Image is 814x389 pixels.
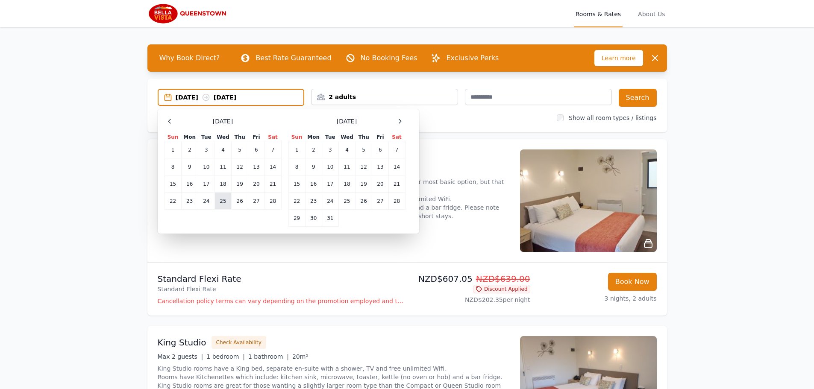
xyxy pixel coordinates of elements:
p: Best Rate Guaranteed [256,53,331,63]
p: Standard Flexi Rate [158,285,404,293]
td: 28 [264,193,281,210]
th: Tue [198,133,215,141]
td: 25 [215,193,231,210]
td: 13 [248,158,264,175]
td: 20 [372,175,388,193]
td: 9 [305,158,322,175]
td: 26 [232,193,248,210]
td: 19 [356,175,372,193]
td: 17 [198,175,215,193]
td: 15 [288,175,305,193]
td: 30 [305,210,322,227]
td: 15 [165,175,181,193]
td: 12 [232,158,248,175]
th: Thu [232,133,248,141]
td: 4 [338,141,355,158]
td: 19 [232,175,248,193]
td: 11 [215,158,231,175]
span: Why Book Direct? [153,50,227,67]
span: Max 2 guests | [158,353,203,360]
th: Mon [181,133,198,141]
td: 9 [181,158,198,175]
th: Wed [215,133,231,141]
td: 18 [215,175,231,193]
td: 7 [264,141,281,158]
span: Discount Applied [473,285,530,293]
span: Learn more [594,50,643,66]
td: 1 [288,141,305,158]
img: Bella Vista Queenstown [147,3,230,24]
button: Search [619,89,657,107]
td: 8 [165,158,181,175]
td: 1 [165,141,181,158]
td: 4 [215,141,231,158]
h3: King Studio [158,336,206,348]
td: 5 [232,141,248,158]
td: 13 [372,158,388,175]
p: No Booking Fees [361,53,417,63]
td: 8 [288,158,305,175]
td: 25 [338,193,355,210]
div: [DATE] [DATE] [176,93,304,102]
span: [DATE] [213,117,233,126]
span: 1 bedroom | [206,353,245,360]
p: Exclusive Perks [446,53,499,63]
td: 2 [305,141,322,158]
p: NZD$607.05 [411,273,530,285]
th: Wed [338,133,355,141]
td: 24 [198,193,215,210]
td: 12 [356,158,372,175]
p: Cancellation policy terms can vary depending on the promotion employed and the time of stay of th... [158,297,404,305]
span: [DATE] [337,117,357,126]
th: Sat [264,133,281,141]
span: 20m² [292,353,308,360]
label: Show all room types / listings [569,114,656,121]
td: 10 [322,158,338,175]
td: 18 [338,175,355,193]
td: 2 [181,141,198,158]
td: 16 [181,175,198,193]
td: 20 [248,175,264,193]
td: 21 [388,175,405,193]
td: 31 [322,210,338,227]
th: Thu [356,133,372,141]
td: 3 [198,141,215,158]
td: 22 [165,193,181,210]
th: Mon [305,133,322,141]
td: 11 [338,158,355,175]
td: 6 [248,141,264,158]
span: 1 bathroom | [248,353,289,360]
td: 26 [356,193,372,210]
td: 16 [305,175,322,193]
p: NZD$202.35 per night [411,295,530,304]
th: Sat [388,133,405,141]
td: 3 [322,141,338,158]
td: 22 [288,193,305,210]
td: 24 [322,193,338,210]
p: 3 nights, 2 adults [537,294,657,303]
button: Check Availability [212,336,266,349]
th: Tue [322,133,338,141]
td: 29 [288,210,305,227]
td: 21 [264,175,281,193]
td: 27 [248,193,264,210]
th: Sun [288,133,305,141]
th: Fri [372,133,388,141]
button: Book Now [608,273,657,291]
td: 23 [181,193,198,210]
td: 6 [372,141,388,158]
td: 14 [388,158,405,175]
span: NZD$639.00 [476,274,530,284]
td: 14 [264,158,281,175]
td: 28 [388,193,405,210]
td: 7 [388,141,405,158]
th: Fri [248,133,264,141]
div: 2 adults [311,93,458,101]
td: 5 [356,141,372,158]
td: 17 [322,175,338,193]
th: Sun [165,133,181,141]
td: 27 [372,193,388,210]
td: 23 [305,193,322,210]
td: 10 [198,158,215,175]
p: Standard Flexi Rate [158,273,404,285]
